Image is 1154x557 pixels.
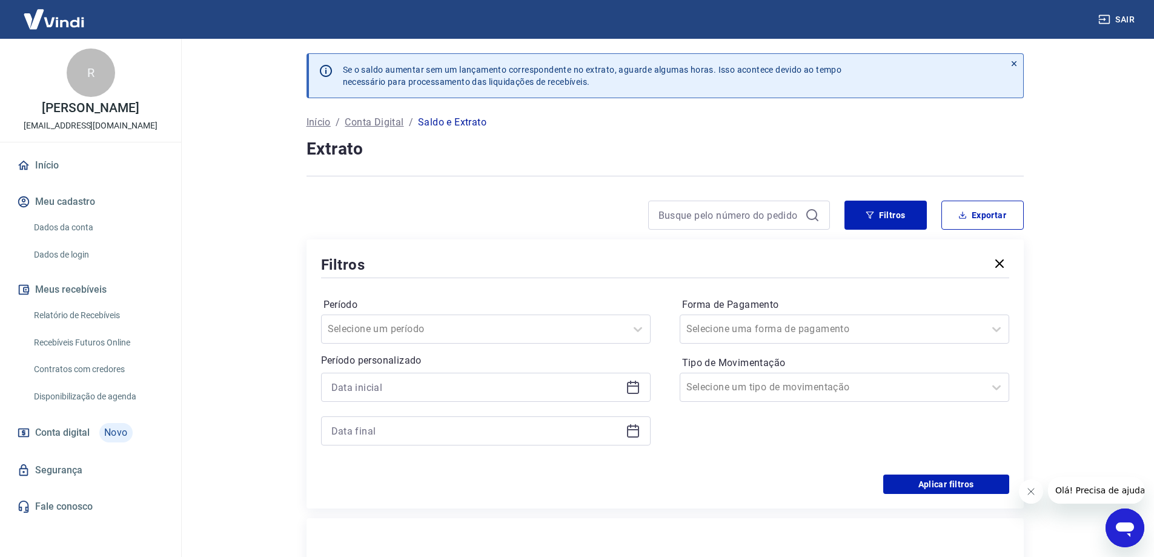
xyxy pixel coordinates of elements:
a: Dados da conta [29,215,167,240]
p: [PERSON_NAME] [42,102,139,115]
a: Contratos com credores [29,357,167,382]
p: Saldo e Extrato [418,115,486,130]
a: Início [307,115,331,130]
iframe: Fechar mensagem [1019,479,1043,504]
a: Disponibilização de agenda [29,384,167,409]
div: R [67,48,115,97]
label: Forma de Pagamento [682,298,1007,312]
a: Relatório de Recebíveis [29,303,167,328]
h5: Filtros [321,255,366,275]
button: Exportar [941,201,1024,230]
iframe: Botão para abrir a janela de mensagens [1106,509,1144,547]
p: / [336,115,340,130]
input: Data inicial [331,378,621,396]
a: Fale conosco [15,493,167,520]
a: Início [15,152,167,179]
span: Conta digital [35,424,90,441]
span: Novo [99,423,133,442]
input: Data final [331,422,621,440]
img: Vindi [15,1,93,38]
p: / [409,115,413,130]
a: Dados de login [29,242,167,267]
button: Meu cadastro [15,188,167,215]
label: Período [323,298,648,312]
span: Olá! Precisa de ajuda? [7,8,102,18]
a: Recebíveis Futuros Online [29,330,167,355]
p: [EMAIL_ADDRESS][DOMAIN_NAME] [24,119,158,132]
h4: Extrato [307,137,1024,161]
button: Sair [1096,8,1139,31]
button: Meus recebíveis [15,276,167,303]
a: Conta digitalNovo [15,418,167,447]
p: Se o saldo aumentar sem um lançamento correspondente no extrato, aguarde algumas horas. Isso acon... [343,64,842,88]
label: Tipo de Movimentação [682,356,1007,370]
p: Período personalizado [321,353,651,368]
iframe: Mensagem da empresa [1048,477,1144,504]
a: Segurança [15,457,167,484]
a: Conta Digital [345,115,403,130]
button: Aplicar filtros [883,475,1009,494]
input: Busque pelo número do pedido [658,206,800,224]
button: Filtros [844,201,927,230]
